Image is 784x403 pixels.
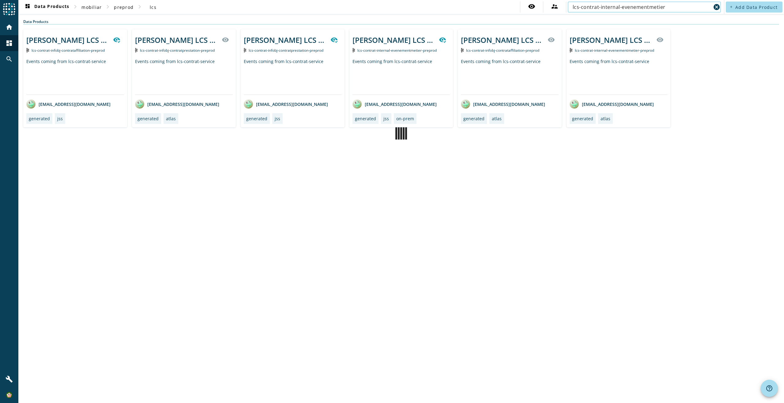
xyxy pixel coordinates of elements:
button: Data Products [21,2,72,13]
img: Kafka Topic: lcs-contrat-internal-evenementmetier-preprod [352,48,355,52]
mat-icon: visibility [528,3,535,10]
mat-icon: add [729,5,733,9]
img: avatar [135,99,144,109]
span: Kafka Topic: lcs-contrat-infobj-contrataffiliation-preprod [32,48,105,53]
div: Events coming from lcs-contrat-service [352,58,450,95]
mat-icon: visibility [548,36,555,43]
div: on-prem [396,116,414,121]
div: jss [275,116,280,121]
div: [PERSON_NAME] LCS Contrat infobj producer [244,35,327,45]
mat-icon: help_outline [766,385,773,392]
img: Kafka Topic: lcs-contrat-infobj-contrataffiliation-preprod [461,48,464,52]
input: Search (% or * for wildcards) [573,3,711,11]
div: atlas [492,116,502,121]
img: Kafka Topic: lcs-contrat-infobj-contratprestation-preprod [135,48,138,52]
mat-icon: dashboard [6,39,13,47]
div: [PERSON_NAME] LCS Contrat infobj producer [352,35,435,45]
div: generated [29,116,50,121]
mat-icon: home [6,24,13,31]
span: Kafka Topic: lcs-contrat-internal-evenementmetier-preprod [575,48,654,53]
div: Events coming from lcs-contrat-service [461,58,559,95]
span: lcs [150,4,156,10]
img: avatar [352,99,362,109]
div: Data Products [23,19,779,24]
div: jss [57,116,63,121]
button: lcs [143,2,163,13]
span: Kafka Topic: lcs-contrat-infobj-contratprestation-preprod [249,48,323,53]
div: [EMAIL_ADDRESS][DOMAIN_NAME] [244,99,328,109]
span: Kafka Topic: lcs-contrat-infobj-contrataffiliation-preprod [466,48,539,53]
img: avatar [244,99,253,109]
span: Add Data Product [735,4,778,10]
div: Events coming from lcs-contrat-service [244,58,341,95]
mat-icon: supervisor_account [551,3,558,10]
span: mobiliar [81,4,102,10]
img: Kafka Topic: lcs-contrat-internal-evenementmetier-preprod [570,48,572,52]
mat-icon: chevron_right [72,3,79,10]
div: Events coming from lcs-contrat-service [570,58,667,95]
img: avatar [461,99,470,109]
button: Add Data Product [726,2,782,13]
img: df3a2c00d7f1025ea8f91671640e3a84 [6,392,12,398]
div: generated [138,116,159,121]
div: atlas [166,116,176,121]
mat-icon: dashboard [24,3,31,11]
div: Events coming from lcs-contrat-service [135,58,233,95]
div: jss [383,116,389,121]
span: Kafka Topic: lcs-contrat-internal-evenementmetier-preprod [357,48,437,53]
div: generated [572,116,593,121]
span: preprod [114,4,134,10]
div: [EMAIL_ADDRESS][DOMAIN_NAME] [26,99,111,109]
div: [EMAIL_ADDRESS][DOMAIN_NAME] [461,99,545,109]
div: generated [355,116,376,121]
img: avatar [26,99,36,109]
div: [PERSON_NAME] LCS Contrat internal evenementmetier topic [570,35,653,45]
mat-icon: chevron_right [104,3,111,10]
div: Events coming from lcs-contrat-service [26,58,124,95]
img: avatar [570,99,579,109]
span: Data Products [24,3,69,11]
img: spoud-logo.svg [3,3,15,15]
mat-icon: chevron_right [136,3,143,10]
button: mobiliar [79,2,104,13]
div: [EMAIL_ADDRESS][DOMAIN_NAME] [135,99,219,109]
img: Kafka Topic: lcs-contrat-infobj-contrataffiliation-preprod [26,48,29,52]
button: Clear [712,3,721,11]
div: generated [246,116,267,121]
img: Kafka Topic: lcs-contrat-infobj-contratprestation-preprod [244,48,247,52]
mat-icon: search [6,55,13,63]
div: [PERSON_NAME] LCS Contrat infobj producer [461,35,544,45]
div: [EMAIL_ADDRESS][DOMAIN_NAME] [352,99,437,109]
div: atlas [601,116,610,121]
mat-icon: build [6,375,13,383]
div: generated [463,116,484,121]
span: Kafka Topic: lcs-contrat-infobj-contratprestation-preprod [140,48,215,53]
button: preprod [111,2,136,13]
div: [PERSON_NAME] LCS Contrat infobj producer [26,35,109,45]
div: [EMAIL_ADDRESS][DOMAIN_NAME] [570,99,654,109]
mat-icon: visibility [656,36,664,43]
div: [PERSON_NAME] LCS Contrat infobj producer [135,35,218,45]
mat-icon: cancel [713,3,720,11]
mat-icon: visibility [222,36,229,43]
